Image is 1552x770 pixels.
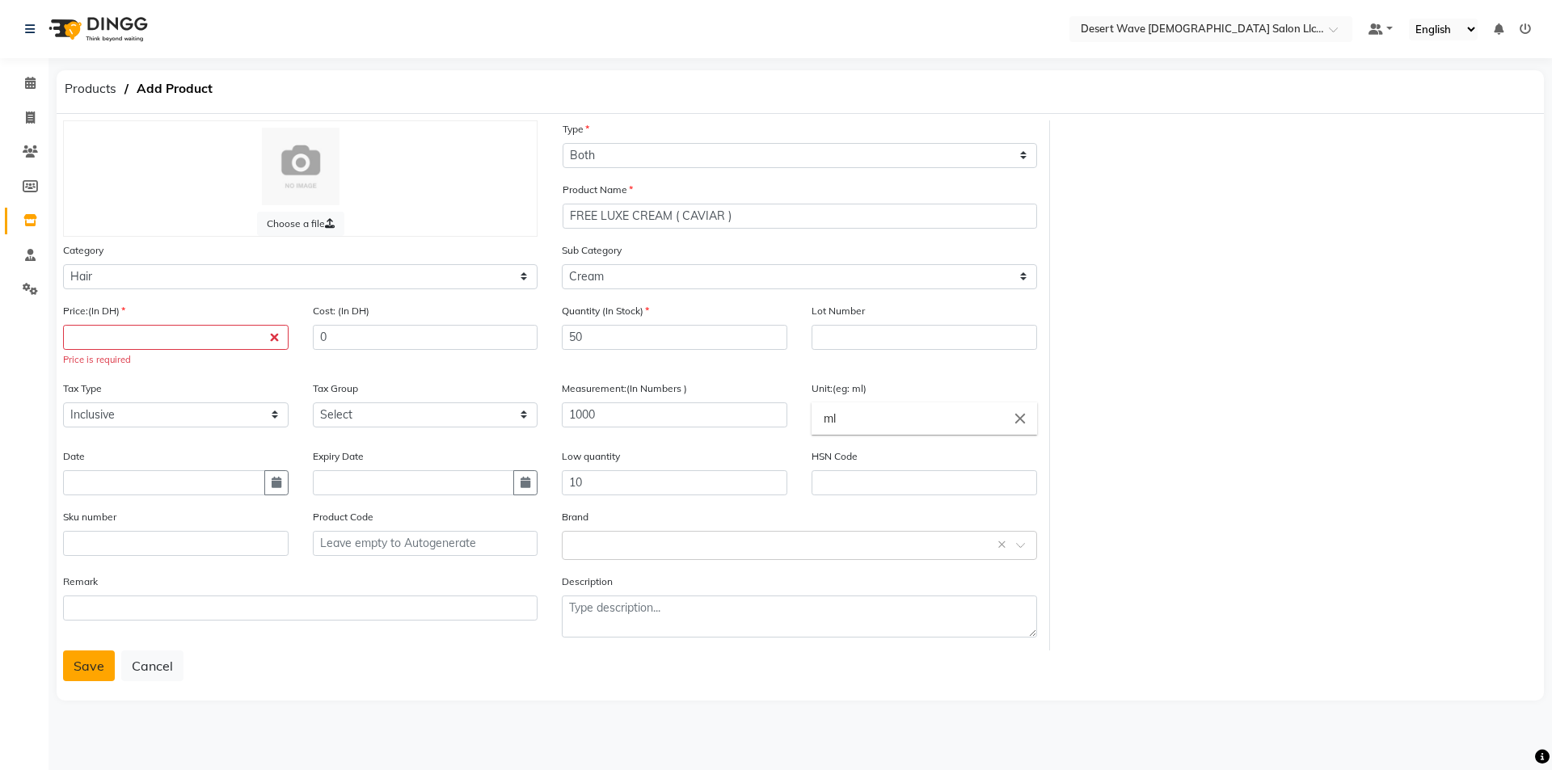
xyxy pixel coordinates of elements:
label: Quantity (In Stock) [562,304,649,318]
label: Sku number [63,510,116,524]
label: Tax Type [63,381,102,396]
label: Tax Group [313,381,358,396]
input: Leave empty to Autogenerate [313,531,538,556]
label: Remark [63,574,98,589]
label: HSN Code [812,449,858,464]
label: Brand [562,510,588,524]
label: Low quantity [562,449,620,464]
label: Sub Category [562,243,622,258]
label: Description [562,574,613,589]
img: logo [41,6,152,52]
span: Clear all [997,536,1011,553]
label: Cost: (In DH) [313,304,369,318]
button: Save [63,650,115,681]
div: Price is required [63,353,289,367]
label: Price:(In DH) [63,304,125,318]
label: Date [63,449,85,464]
label: Choose a file [257,212,344,236]
label: Measurement:(In Numbers ) [562,381,687,396]
label: Category [63,243,103,258]
img: Cinque Terre [262,128,339,205]
label: Product Name [563,183,633,197]
i: Close [1011,410,1029,427]
label: Lot Number [812,304,865,318]
label: Expiry Date [313,449,364,464]
span: Products [57,74,124,103]
span: Add Product [129,74,221,103]
button: Cancel [121,650,183,681]
label: Type [563,122,589,137]
label: Product Code [313,510,373,524]
label: Unit:(eg: ml) [812,381,867,396]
